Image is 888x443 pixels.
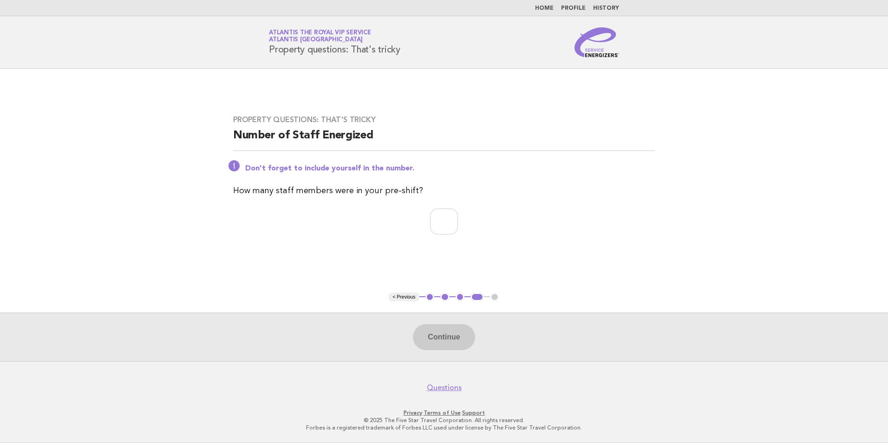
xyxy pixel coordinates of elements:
[269,30,371,43] a: Atlantis the Royal VIP ServiceAtlantis [GEOGRAPHIC_DATA]
[470,293,484,302] button: 4
[160,417,728,424] p: © 2025 The Five Star Travel Corporation. All rights reserved.
[575,27,619,57] img: Service Energizers
[561,6,586,11] a: Profile
[456,293,465,302] button: 3
[424,410,461,416] a: Terms of Use
[389,293,419,302] button: < Previous
[160,424,728,431] p: Forbes is a registered trademark of Forbes LLC used under license by The Five Star Travel Corpora...
[440,293,450,302] button: 2
[233,115,655,124] h3: Property questions: That's tricky
[593,6,619,11] a: History
[269,30,400,54] h1: Property questions: That's tricky
[245,164,655,173] p: Don't forget to include yourself in the number.
[462,410,485,416] a: Support
[404,410,422,416] a: Privacy
[233,128,655,151] h2: Number of Staff Energized
[269,37,363,43] span: Atlantis [GEOGRAPHIC_DATA]
[233,184,655,197] p: How many staff members were in your pre-shift?
[535,6,554,11] a: Home
[425,293,435,302] button: 1
[427,383,462,392] a: Questions
[160,409,728,417] p: · ·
